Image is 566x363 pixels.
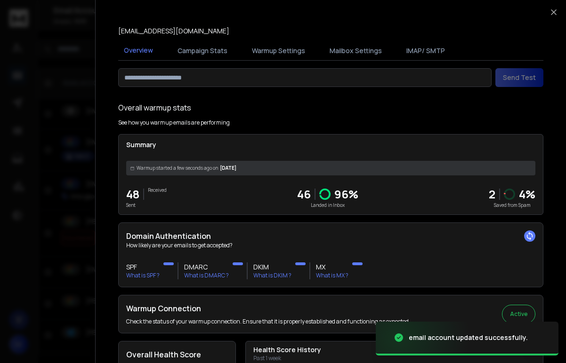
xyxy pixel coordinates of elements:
p: Past 1 week [253,355,321,362]
h2: Overall Health Score [126,349,228,360]
h3: SPF [126,262,160,272]
p: See how you warmup emails are performing [118,119,230,126]
p: What is DKIM ? [253,272,291,279]
button: Active [502,305,535,324]
p: What is SPF ? [126,272,160,279]
h3: DMARC [184,262,229,272]
p: Summary [126,140,535,150]
strong: 2 [489,186,495,202]
h2: Warmup Connection [126,303,410,314]
button: Warmup Settings [246,40,311,61]
div: [DATE] [126,161,535,175]
h3: DKIM [253,262,291,272]
span: Warmup started a few seconds ago on [137,165,218,172]
p: 48 [126,187,139,202]
p: Saved from Spam [489,202,535,209]
p: Landed in Inbox [297,202,358,209]
h3: MX [316,262,348,272]
p: What is MX ? [316,272,348,279]
p: What is DMARC ? [184,272,229,279]
button: Overview [118,40,159,62]
p: 96 % [334,187,358,202]
p: 4 % [519,187,535,202]
h2: Domain Authentication [126,230,535,242]
p: Sent [126,202,139,209]
p: [EMAIL_ADDRESS][DOMAIN_NAME] [118,26,229,36]
p: Check the status of your warmup connection. Ensure that it is properly established and functionin... [126,318,410,325]
button: IMAP/ SMTP [401,40,451,61]
h1: Overall warmup stats [118,102,191,113]
p: Health Score History [253,345,321,355]
button: Mailbox Settings [324,40,388,61]
p: 46 [297,187,311,202]
p: Received [148,187,167,194]
p: How likely are your emails to get accepted? [126,242,535,249]
button: Campaign Stats [172,40,233,61]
